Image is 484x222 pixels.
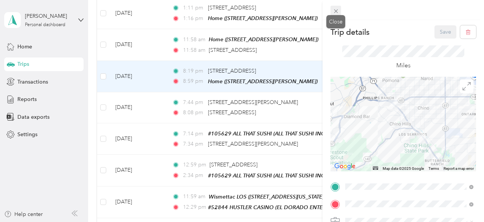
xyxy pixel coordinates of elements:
p: Trip details [330,27,369,37]
span: Map data ©2025 Google [383,166,424,171]
a: Terms (opens in new tab) [428,166,439,171]
img: Google [332,161,357,171]
button: Keyboard shortcuts [373,166,378,170]
a: Report a map error [444,166,474,171]
div: Close [326,15,345,28]
iframe: Everlance-gr Chat Button Frame [442,180,484,222]
a: Open this area in Google Maps (opens a new window) [332,161,357,171]
p: Miles [396,61,411,70]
